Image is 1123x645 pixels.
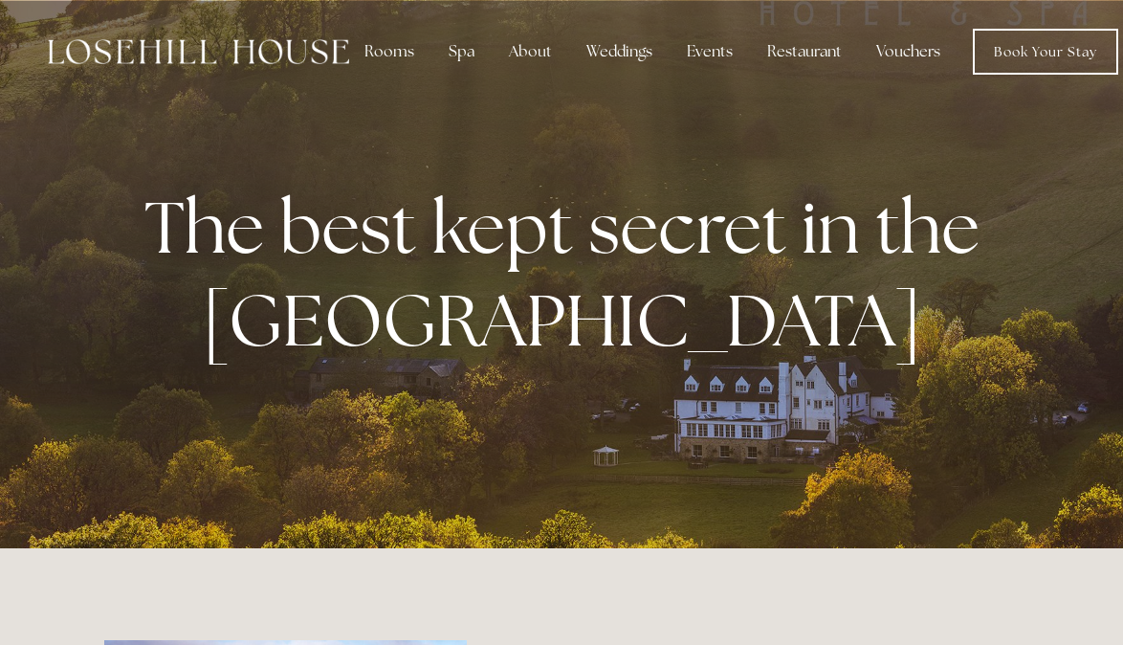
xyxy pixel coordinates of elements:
a: Vouchers [861,33,956,71]
div: Restaurant [752,33,857,71]
div: Rooms [349,33,429,71]
img: Losehill House [48,39,349,64]
div: Weddings [571,33,668,71]
strong: The best kept secret in the [GEOGRAPHIC_DATA] [144,180,995,367]
div: About [494,33,567,71]
div: Events [672,33,748,71]
div: Spa [433,33,490,71]
a: Book Your Stay [973,29,1118,75]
